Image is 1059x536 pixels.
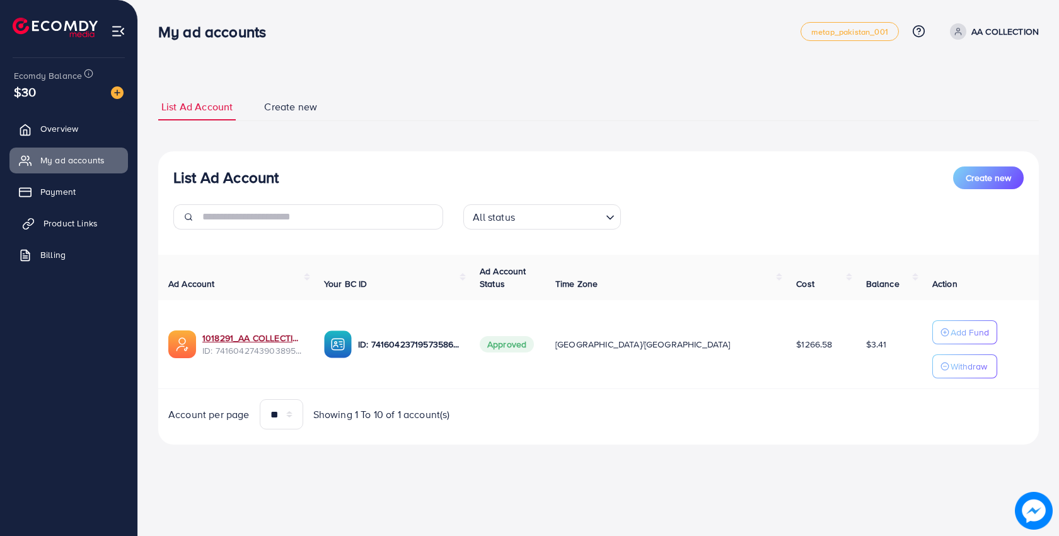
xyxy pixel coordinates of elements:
[555,338,731,351] span: [GEOGRAPHIC_DATA]/[GEOGRAPHIC_DATA]
[264,100,317,114] span: Create new
[811,28,888,36] span: metap_pakistan_001
[173,168,279,187] h3: List Ad Account
[796,338,832,351] span: $1266.58
[358,337,460,352] p: ID: 7416042371957358608
[866,338,887,351] span: $3.41
[43,217,98,230] span: Product Links
[202,344,304,357] span: ID: 7416042743903895568
[480,336,534,352] span: Approved
[13,18,98,37] img: logo
[801,22,899,41] a: metap_pakistan_001
[161,100,233,114] span: List Ad Account
[324,330,352,358] img: ic-ba-acc.ded83a64.svg
[168,277,215,290] span: Ad Account
[40,122,78,135] span: Overview
[463,204,621,230] div: Search for option
[480,265,526,290] span: Ad Account Status
[40,185,76,198] span: Payment
[932,277,958,290] span: Action
[519,206,601,226] input: Search for option
[945,23,1039,40] a: AA COLLECTION
[951,325,989,340] p: Add Fund
[168,330,196,358] img: ic-ads-acc.e4c84228.svg
[313,407,450,422] span: Showing 1 To 10 of 1 account(s)
[932,320,997,344] button: Add Fund
[9,116,128,141] a: Overview
[111,24,125,38] img: menu
[470,208,518,226] span: All status
[202,332,304,344] a: 1018291_AA COLLECTION_1726682020318
[866,277,900,290] span: Balance
[953,166,1024,189] button: Create new
[14,83,36,101] span: $30
[324,277,367,290] span: Your BC ID
[40,248,66,261] span: Billing
[9,211,128,236] a: Product Links
[966,172,1011,184] span: Create new
[9,148,128,173] a: My ad accounts
[158,23,276,41] h3: My ad accounts
[796,277,814,290] span: Cost
[9,179,128,204] a: Payment
[932,354,997,378] button: Withdraw
[40,154,105,166] span: My ad accounts
[971,24,1039,39] p: AA COLLECTION
[111,86,124,99] img: image
[14,69,82,82] span: Ecomdy Balance
[202,332,304,358] div: <span class='underline'>1018291_AA COLLECTION_1726682020318</span></br>7416042743903895568
[168,407,250,422] span: Account per page
[1015,492,1053,530] img: image
[951,359,987,374] p: Withdraw
[555,277,598,290] span: Time Zone
[9,242,128,267] a: Billing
